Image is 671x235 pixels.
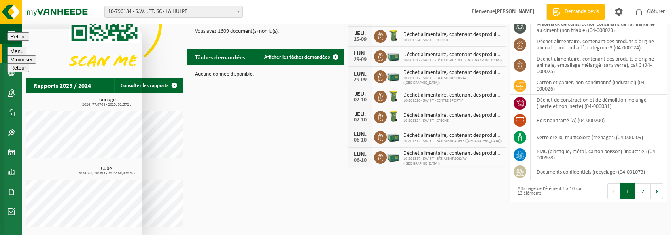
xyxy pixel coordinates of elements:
[352,111,368,117] div: JEU.
[531,146,667,163] td: PMC (plastique, métal, carton boisson) (industriel) (04-000978)
[531,163,667,180] td: documents confidentiels (recyclage) (04-001073)
[114,78,182,93] a: Consulter les rapports
[352,77,368,83] div: 29-09
[531,53,667,77] td: déchet alimentaire, contenant des produits d'origine animale, emballage mélangé (sans verre), cat...
[352,152,368,158] div: LUN.
[607,183,620,199] button: Previous
[387,130,400,143] img: PB-LB-0680-HPE-GN-01
[403,70,502,76] span: Déchet alimentaire, contenant des produits d'origine animale, emballage mélangé ...
[403,150,502,157] span: Déchet alimentaire, contenant des produits d'origine animale, emballage mélangé ...
[403,133,502,139] span: Déchet alimentaire, contenant des produits d'origine animale, emballage mélangé ...
[352,71,368,77] div: LUN.
[387,49,400,63] img: PB-LB-0680-HPE-GN-01
[403,92,502,99] span: Déchet alimentaire, contenant des produits d'origine animale, non emballé, catég...
[495,9,535,15] strong: [PERSON_NAME]
[403,32,502,38] span: Déchet alimentaire, contenant des produits d'origine animale, non emballé, catég...
[4,29,142,235] iframe: chat widget
[105,6,242,17] span: 10-796134 - S.W.I.F.T. SC - LA HULPE
[531,77,667,95] td: carton et papier, non-conditionné (industriel) (04-000026)
[651,183,663,199] button: Next
[352,30,368,37] div: JEU.
[531,129,667,146] td: verre creux, multicolore (ménager) (04-000209)
[403,38,502,43] span: 10-801324 - SWIFT - CRÈCHE
[352,91,368,97] div: JEU.
[387,110,400,123] img: WB-0140-HPE-GN-50
[187,49,253,64] h2: Tâches demandées
[403,119,502,123] span: 10-801324 - SWIFT - CRÈCHE
[387,150,400,163] img: PB-LB-0680-HPE-GN-01
[195,72,336,77] p: Aucune donnée disponible.
[258,49,344,65] a: Afficher les tâches demandées
[352,97,368,103] div: 02-10
[563,8,601,16] span: Demande devis
[403,99,502,103] span: 10-801320 - SWIFT - CENTRE SPORTIF
[352,37,368,42] div: 25-09
[531,95,667,112] td: déchet de construction et de démolition mélangé (inerte et non inerte) (04-000031)
[514,182,584,200] div: Affichage de l'élément 1 à 10 sur 13 éléments
[531,36,667,53] td: déchet alimentaire, contenant des produits d'origine animale, non emballé, catégorie 3 (04-000024)
[546,4,605,20] a: Demande devis
[352,138,368,143] div: 06-10
[387,29,400,42] img: WB-0140-HPE-GN-50
[352,117,368,123] div: 02-10
[531,112,667,129] td: bois non traité (A) (04-000200)
[403,52,502,58] span: Déchet alimentaire, contenant des produits d'origine animale, emballage mélangé ...
[403,58,502,63] span: 10-801312 - SWIFT - BÂTIMENT ADÈLE ([GEOGRAPHIC_DATA])
[104,6,243,18] span: 10-796134 - S.W.I.F.T. SC - LA HULPE
[352,51,368,57] div: LUN.
[403,76,502,85] span: 10-801317 - SWIFT - BÂTIMENT SOLVAY ([GEOGRAPHIC_DATA])
[403,112,502,119] span: Déchet alimentaire, contenant des produits d'origine animale, non emballé, catég...
[387,89,400,103] img: WB-0140-HPE-GN-50
[403,139,502,144] span: 10-801312 - SWIFT - BÂTIMENT ADÈLE ([GEOGRAPHIC_DATA])
[387,69,400,83] img: PB-LB-0680-HPE-GN-01
[195,29,336,34] p: Vous avez 1609 document(s) non lu(s).
[352,57,368,63] div: 29-09
[403,157,502,166] span: 10-801317 - SWIFT - BÂTIMENT SOLVAY ([GEOGRAPHIC_DATA])
[264,55,330,60] span: Afficher les tâches demandées
[620,183,635,199] button: 1
[531,19,667,36] td: matériaux de construction contenant de l'amiante lié au ciment (non friable) (04-000023)
[635,183,651,199] button: 2
[352,131,368,138] div: LUN.
[6,36,22,42] span: Retour
[352,158,368,163] div: 06-10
